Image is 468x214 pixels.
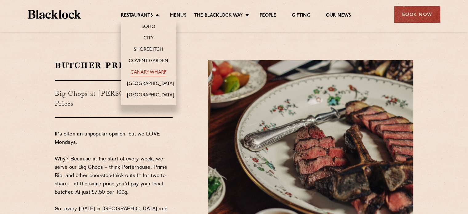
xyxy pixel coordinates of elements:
[143,35,154,42] a: City
[260,13,276,19] a: People
[121,13,153,19] a: Restaurants
[194,13,243,19] a: The Blacklock Way
[170,13,186,19] a: Menus
[129,58,168,65] a: Covent Garden
[127,92,174,99] a: [GEOGRAPHIC_DATA]
[130,70,166,76] a: Canary Wharf
[134,47,163,54] a: Shoreditch
[55,80,173,118] h3: Big Chops at [PERSON_NAME] Prices
[55,60,173,71] h2: Butcher Price [DATE]
[142,24,156,31] a: Soho
[394,6,440,23] div: Book Now
[326,13,351,19] a: Our News
[28,10,81,19] img: BL_Textured_Logo-footer-cropped.svg
[292,13,310,19] a: Gifting
[127,81,174,88] a: [GEOGRAPHIC_DATA]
